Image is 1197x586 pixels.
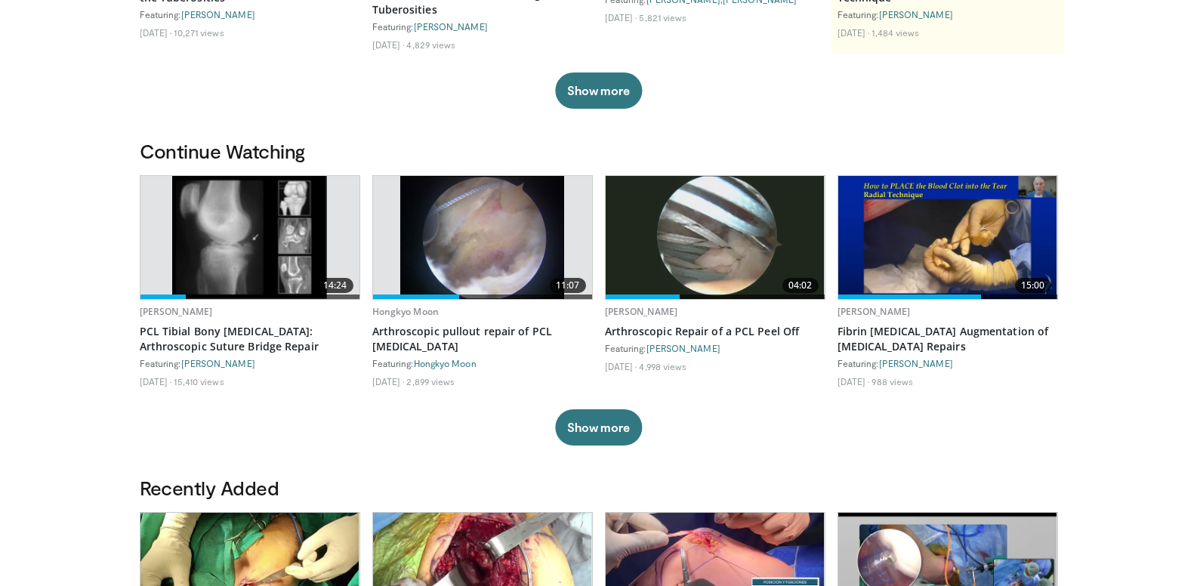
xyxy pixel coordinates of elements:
span: 14:24 [317,278,353,293]
li: 2,899 views [406,375,455,387]
span: 15:00 [1015,278,1051,293]
a: [PERSON_NAME] [181,9,255,20]
div: Featuring: [372,20,593,32]
a: Arthroscopic Repair of a PCL Peel Off [605,324,825,339]
img: 286824_0004_1.png.620x360_q85_upscale.jpg [606,176,825,299]
li: [DATE] [140,26,172,39]
h3: Continue Watching [140,139,1058,163]
a: PCL Tibial Bony [MEDICAL_DATA]: Arthroscopic Suture Bridge Repair [140,324,360,354]
a: 15:00 [838,176,1057,299]
div: Featuring: [605,342,825,354]
a: Arthroscopic pullout repair of PCL [MEDICAL_DATA] [372,324,593,354]
span: 11:07 [550,278,586,293]
div: Featuring: [838,357,1058,369]
li: [DATE] [838,375,870,387]
h3: Recently Added [140,476,1058,500]
a: 11:07 [373,176,592,299]
li: [DATE] [605,11,637,23]
a: Fibrin [MEDICAL_DATA] Augmentation of [MEDICAL_DATA] Repairs [838,324,1058,354]
li: 5,821 views [639,11,686,23]
li: [DATE] [372,39,405,51]
li: 988 views [872,375,913,387]
a: Hongkyo Moon [372,305,439,318]
li: [DATE] [838,26,870,39]
img: d5ySKFN8UhyXrjO34xMDoxOmdtO40mAx.620x360_q85_upscale.jpg [400,176,565,299]
div: Featuring: [140,8,360,20]
a: Hongkyo Moon [414,358,477,369]
a: [PERSON_NAME] [879,9,953,20]
img: 38394_0000_3.png.620x360_q85_upscale.jpg [172,176,327,299]
a: [PERSON_NAME] [414,21,488,32]
a: [PERSON_NAME] [646,343,720,353]
span: 04:02 [782,278,819,293]
button: Show more [555,72,642,109]
li: 15,410 views [174,375,224,387]
li: 4,829 views [406,39,455,51]
a: 14:24 [140,176,359,299]
a: [PERSON_NAME] [181,358,255,369]
div: Featuring: [372,357,593,369]
a: [PERSON_NAME] [879,358,953,369]
a: 04:02 [606,176,825,299]
li: [DATE] [605,360,637,372]
div: Featuring: [838,8,1058,20]
img: f96f48a1-444e-4019-ac39-4af36934be4f.620x360_q85_upscale.jpg [838,176,1057,299]
li: [DATE] [140,375,172,387]
div: Featuring: [140,357,360,369]
li: 10,271 views [174,26,224,39]
a: [PERSON_NAME] [838,305,911,318]
li: [DATE] [372,375,405,387]
a: [PERSON_NAME] [605,305,678,318]
li: 4,998 views [639,360,686,372]
button: Show more [555,409,642,446]
li: 1,484 views [872,26,919,39]
a: [PERSON_NAME] [140,305,213,318]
